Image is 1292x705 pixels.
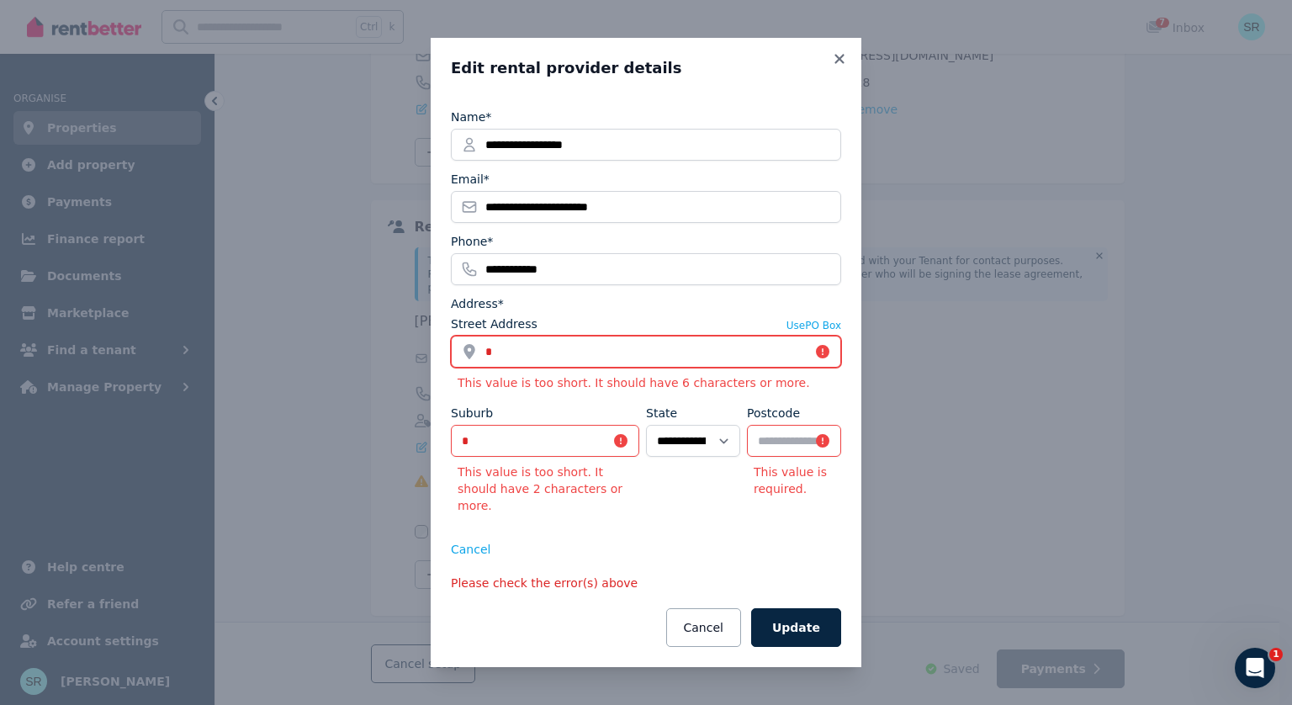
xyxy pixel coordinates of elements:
h3: Edit rental provider details [451,58,841,78]
button: Update [751,608,841,647]
button: UsePO Box [786,319,841,332]
label: Street Address [451,315,537,332]
button: Cancel [451,541,490,558]
label: Postcode [747,405,800,421]
span: 1 [1269,648,1283,661]
label: Address* [451,295,504,312]
p: Please check the error(s) above [451,575,841,591]
button: Cancel [666,608,741,647]
p: This value is too short. It should have 6 characters or more. [451,374,841,391]
label: State [646,405,677,421]
label: Suburb [451,405,493,421]
p: This value is required. [747,464,841,497]
p: This value is too short. It should have 2 characters or more. [451,464,639,514]
iframe: Intercom live chat [1235,648,1275,688]
label: Name* [451,109,491,125]
label: Email* [451,171,490,188]
label: Phone* [451,233,493,250]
